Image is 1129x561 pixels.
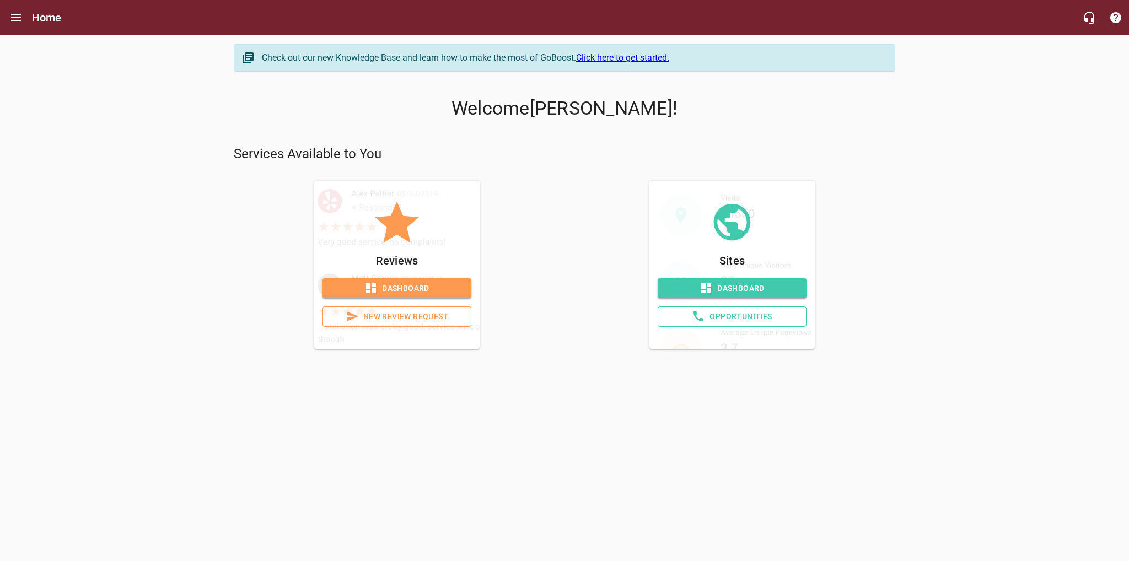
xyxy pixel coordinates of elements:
[32,9,62,26] h6: Home
[234,98,895,120] p: Welcome [PERSON_NAME] !
[666,282,798,295] span: Dashboard
[234,145,895,163] p: Services Available to You
[1076,4,1103,31] button: Live Chat
[322,252,471,269] p: Reviews
[3,4,29,31] button: Open drawer
[667,310,797,323] span: Opportunities
[322,278,471,299] a: Dashboard
[658,306,807,327] a: Opportunities
[331,282,463,295] span: Dashboard
[658,278,807,299] a: Dashboard
[658,252,807,269] p: Sites
[1103,4,1129,31] button: Support Portal
[322,306,471,327] a: New Review Request
[262,51,884,64] div: Check out our new Knowledge Base and learn how to make the most of GoBoost.
[332,310,462,323] span: New Review Request
[576,52,669,63] a: Click here to get started.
